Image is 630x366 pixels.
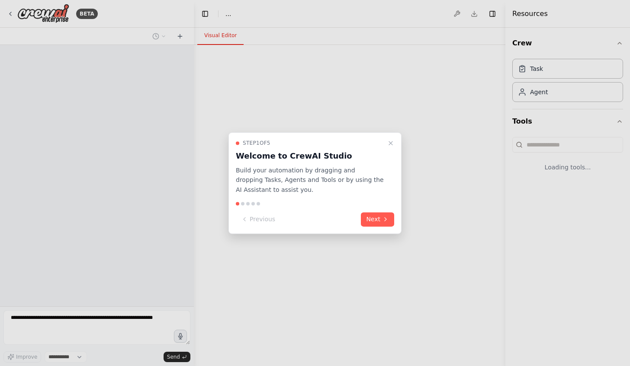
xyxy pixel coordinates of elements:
p: Build your automation by dragging and dropping Tasks, Agents and Tools or by using the AI Assista... [236,165,384,195]
button: Hide left sidebar [199,8,211,20]
h3: Welcome to CrewAI Studio [236,150,384,162]
button: Previous [236,212,280,226]
span: Step 1 of 5 [243,140,270,146]
button: Close walkthrough [386,138,396,148]
button: Next [361,212,394,226]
